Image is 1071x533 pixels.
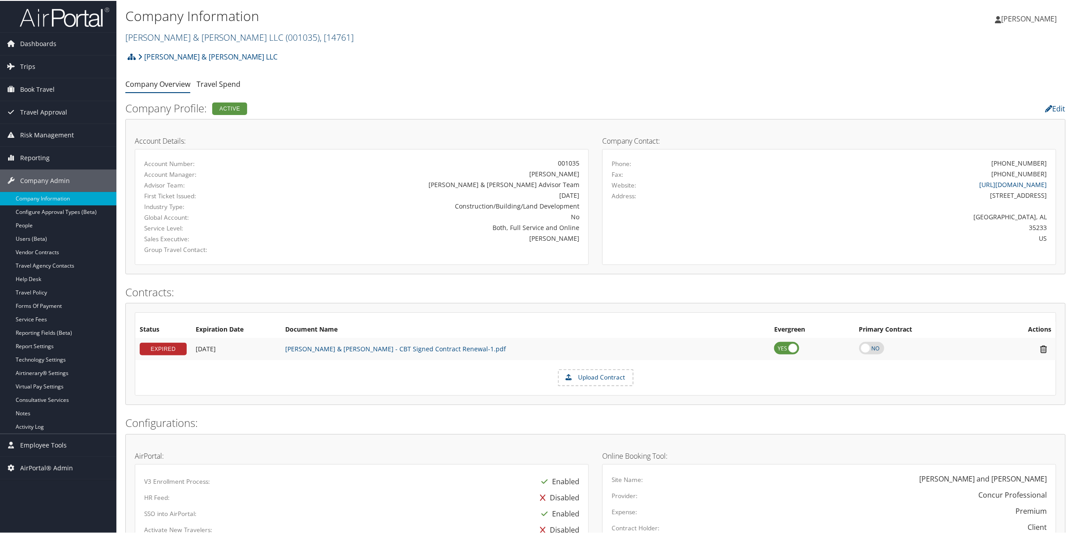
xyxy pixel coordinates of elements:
[20,77,55,100] span: Book Travel
[144,212,280,221] label: Global Account:
[1045,103,1066,113] a: Edit
[144,180,280,189] label: Advisor Team:
[144,476,210,485] label: V3 Enrollment Process:
[20,123,74,145] span: Risk Management
[1001,13,1057,23] span: [PERSON_NAME]
[196,344,276,352] div: Add/Edit Date
[135,452,589,459] h4: AirPortal:
[612,507,637,516] label: Expense:
[724,222,1047,231] div: 35233
[855,321,987,337] th: Primary Contract
[919,473,1047,483] div: [PERSON_NAME] and [PERSON_NAME]
[612,158,631,167] label: Phone:
[285,344,506,352] a: [PERSON_NAME] & [PERSON_NAME] - CBT Signed Contract Renewal-1.pdf
[125,100,748,115] h2: Company Profile:
[212,102,247,114] div: Active
[140,342,187,354] div: EXPIRED
[537,505,579,521] div: Enabled
[612,490,638,499] label: Provider:
[197,78,240,88] a: Travel Spend
[978,489,1047,499] div: Concur Professional
[20,146,50,168] span: Reporting
[995,4,1066,31] a: [PERSON_NAME]
[612,180,636,189] label: Website:
[191,321,281,337] th: Expiration Date
[987,321,1056,337] th: Actions
[20,6,109,27] img: airportal-logo.png
[602,452,1056,459] h4: Online Booking Tool:
[144,169,280,178] label: Account Manager:
[294,211,579,221] div: No
[281,321,770,337] th: Document Name
[20,32,56,54] span: Dashboards
[144,234,280,243] label: Sales Executive:
[144,492,170,501] label: HR Feed:
[1015,505,1047,516] div: Premium
[770,321,854,337] th: Evergreen
[286,30,320,43] span: ( 001035 )
[559,369,633,384] label: Upload Contract
[535,489,579,505] div: Disabled
[294,233,579,242] div: [PERSON_NAME]
[320,30,354,43] span: , [ 14761 ]
[125,414,1066,430] h2: Configurations:
[724,211,1047,221] div: [GEOGRAPHIC_DATA], AL
[612,191,636,200] label: Address:
[602,136,1056,144] h4: Company Contact:
[144,508,197,517] label: SSO into AirPortal:
[991,168,1047,178] div: [PHONE_NUMBER]
[20,456,73,478] span: AirPortal® Admin
[20,100,67,123] span: Travel Approval
[125,30,354,43] a: [PERSON_NAME] & [PERSON_NAME] LLC
[144,223,280,232] label: Service Level:
[612,474,643,483] label: Site Name:
[1036,344,1051,353] i: Remove Contract
[125,6,752,25] h1: Company Information
[294,200,579,210] div: Construction/Building/Land Development
[144,244,280,253] label: Group Travel Contact:
[20,433,67,456] span: Employee Tools
[979,179,1047,188] a: [URL][DOMAIN_NAME]
[294,190,579,199] div: [DATE]
[537,473,579,489] div: Enabled
[1028,521,1047,532] div: Client
[294,158,579,167] div: 001035
[612,523,660,532] label: Contract Holder:
[144,191,280,200] label: First Ticket Issued:
[294,179,579,188] div: [PERSON_NAME] & [PERSON_NAME] Advisor Team
[138,47,278,65] a: [PERSON_NAME] & [PERSON_NAME] LLC
[20,55,35,77] span: Trips
[144,201,280,210] label: Industry Type:
[125,284,1066,299] h2: Contracts:
[125,78,190,88] a: Company Overview
[135,136,589,144] h4: Account Details:
[135,321,191,337] th: Status
[144,158,280,167] label: Account Number:
[294,168,579,178] div: [PERSON_NAME]
[196,344,216,352] span: [DATE]
[724,233,1047,242] div: US
[612,169,623,178] label: Fax:
[294,222,579,231] div: Both, Full Service and Online
[20,169,70,191] span: Company Admin
[991,158,1047,167] div: [PHONE_NUMBER]
[724,190,1047,199] div: [STREET_ADDRESS]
